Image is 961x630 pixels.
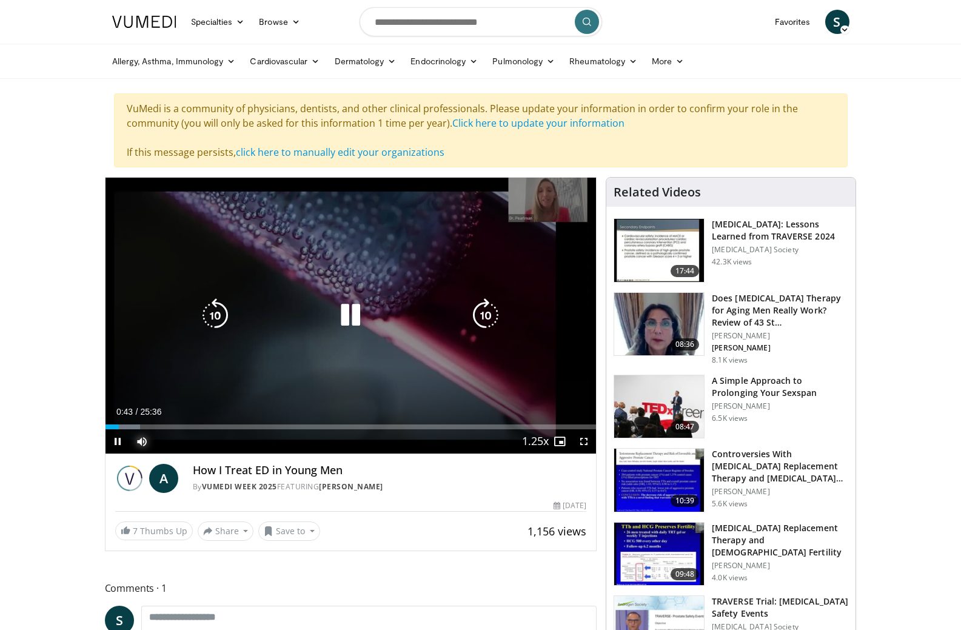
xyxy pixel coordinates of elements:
span: 09:48 [671,568,700,580]
img: c4bd4661-e278-4c34-863c-57c104f39734.150x105_q85_crop-smart_upscale.jpg [614,375,704,438]
span: 1,156 views [527,524,586,538]
a: Click here to update your information [452,116,624,130]
span: 7 [133,525,138,537]
a: 7 Thumbs Up [115,521,193,540]
img: VuMedi Logo [112,16,176,28]
img: 418933e4-fe1c-4c2e-be56-3ce3ec8efa3b.150x105_q85_crop-smart_upscale.jpg [614,449,704,512]
a: More [645,49,691,73]
span: 17:44 [671,265,700,277]
a: [PERSON_NAME] [319,481,383,492]
a: Specialties [184,10,252,34]
button: Mute [130,429,154,454]
p: [PERSON_NAME] [712,487,848,497]
a: Cardiovascular [243,49,327,73]
h3: TRAVERSE Trial: [MEDICAL_DATA] Safety Events [712,595,848,620]
div: [DATE] [554,500,586,511]
div: VuMedi is a community of physicians, dentists, and other clinical professionals. Please update yo... [114,93,848,167]
h3: Does [MEDICAL_DATA] Therapy for Aging Men Really Work? Review of 43 St… [712,292,848,329]
p: 5.6K views [712,499,748,509]
a: Vumedi Week 2025 [202,481,277,492]
h3: A Simple Approach to Prolonging Your Sexspan [712,375,848,399]
span: 0:43 [116,407,133,417]
button: Save to [258,521,320,541]
h4: Related Videos [614,185,701,199]
p: 6.5K views [712,414,748,423]
span: 08:47 [671,421,700,433]
a: Browse [252,10,307,34]
span: 10:39 [671,495,700,507]
a: Allergy, Asthma, Immunology [105,49,243,73]
p: [PERSON_NAME] [712,331,848,341]
p: [PERSON_NAME] [712,401,848,411]
a: 09:48 [MEDICAL_DATA] Replacement Therapy and [DEMOGRAPHIC_DATA] Fertility [PERSON_NAME] 4.0K views [614,522,848,586]
span: 25:36 [140,407,161,417]
p: [PERSON_NAME] [712,343,848,353]
p: [MEDICAL_DATA] Society [712,245,848,255]
a: 08:47 A Simple Approach to Prolonging Your Sexspan [PERSON_NAME] 6.5K views [614,375,848,439]
video-js: Video Player [105,178,597,454]
a: 08:36 Does [MEDICAL_DATA] Therapy for Aging Men Really Work? Review of 43 St… [PERSON_NAME] [PERS... [614,292,848,365]
img: 1317c62a-2f0d-4360-bee0-b1bff80fed3c.150x105_q85_crop-smart_upscale.jpg [614,219,704,282]
img: 58e29ddd-d015-4cd9-bf96-f28e303b730c.150x105_q85_crop-smart_upscale.jpg [614,523,704,586]
button: Share [198,521,254,541]
a: S [825,10,849,34]
button: Fullscreen [572,429,596,454]
span: 08:36 [671,338,700,350]
p: 42.3K views [712,257,752,267]
img: 4d4bce34-7cbb-4531-8d0c-5308a71d9d6c.150x105_q85_crop-smart_upscale.jpg [614,293,704,356]
input: Search topics, interventions [360,7,602,36]
span: Comments 1 [105,580,597,596]
h3: [MEDICAL_DATA] Replacement Therapy and [DEMOGRAPHIC_DATA] Fertility [712,522,848,558]
h4: How I Treat ED in Young Men [193,464,587,477]
button: Pause [105,429,130,454]
span: / [136,407,138,417]
p: 8.1K views [712,355,748,365]
a: Dermatology [327,49,404,73]
a: A [149,464,178,493]
a: click here to manually edit your organizations [236,146,444,159]
img: Vumedi Week 2025 [115,464,144,493]
a: Rheumatology [562,49,645,73]
div: Progress Bar [105,424,597,429]
a: Pulmonology [485,49,562,73]
a: Endocrinology [403,49,485,73]
button: Enable picture-in-picture mode [547,429,572,454]
a: Favorites [768,10,818,34]
div: By FEATURING [193,481,587,492]
p: [PERSON_NAME] [712,561,848,571]
h3: Controversies With [MEDICAL_DATA] Replacement Therapy and [MEDICAL_DATA] Can… [712,448,848,484]
p: 4.0K views [712,573,748,583]
button: Playback Rate [523,429,547,454]
a: 10:39 Controversies With [MEDICAL_DATA] Replacement Therapy and [MEDICAL_DATA] Can… [PERSON_NAME]... [614,448,848,512]
a: 17:44 [MEDICAL_DATA]: Lessons Learned from TRAVERSE 2024 [MEDICAL_DATA] Society 42.3K views [614,218,848,283]
h3: [MEDICAL_DATA]: Lessons Learned from TRAVERSE 2024 [712,218,848,243]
